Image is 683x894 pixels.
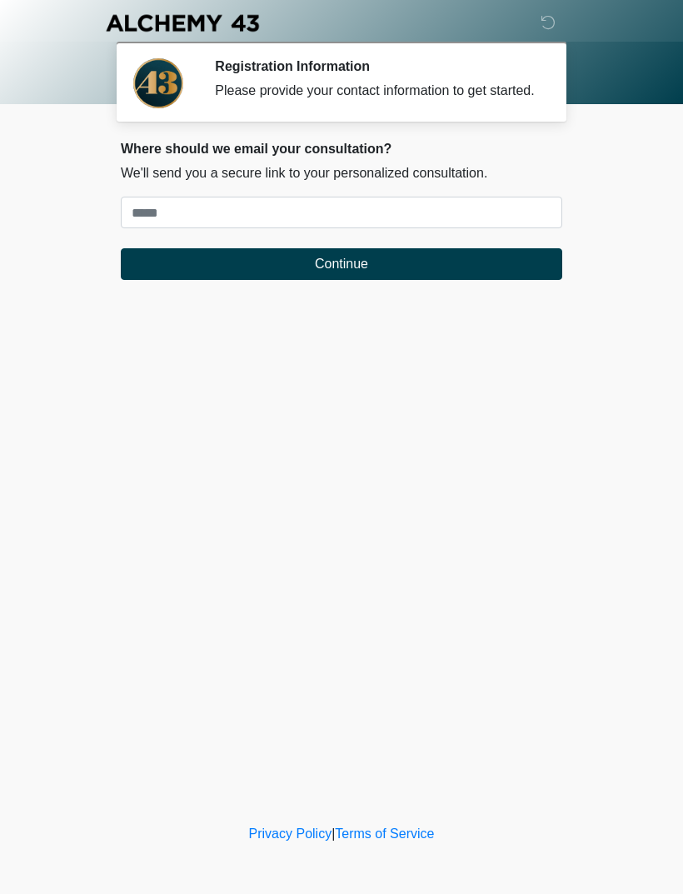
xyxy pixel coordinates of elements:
[249,827,332,841] a: Privacy Policy
[133,58,183,108] img: Agent Avatar
[121,163,562,183] p: We'll send you a secure link to your personalized consultation.
[104,12,261,33] img: Alchemy 43 Logo
[215,81,537,101] div: Please provide your contact information to get started.
[215,58,537,74] h2: Registration Information
[335,827,434,841] a: Terms of Service
[121,141,562,157] h2: Where should we email your consultation?
[121,248,562,280] button: Continue
[332,827,335,841] a: |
